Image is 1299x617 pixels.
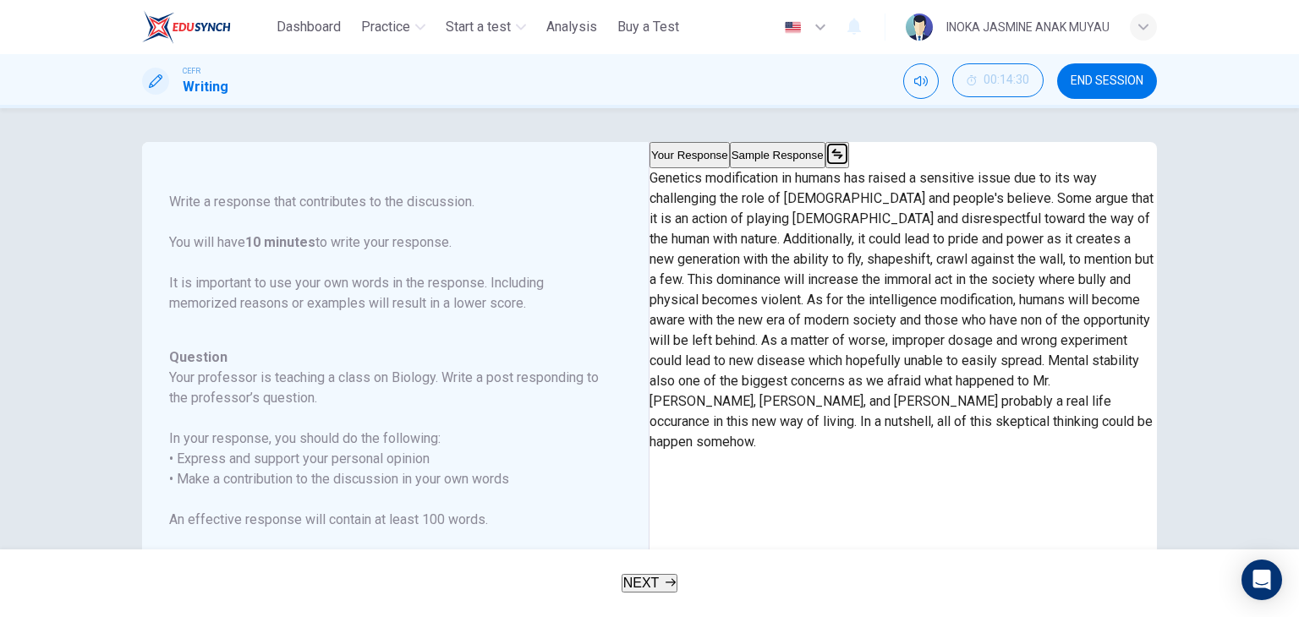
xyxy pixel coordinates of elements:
[446,17,511,37] span: Start a test
[142,10,231,44] img: ELTC logo
[623,576,660,590] span: NEXT
[903,63,939,99] div: Mute
[183,77,228,97] h1: Writing
[169,90,601,314] p: For this task, you will read an online discussion. A professor has posted a question about a topi...
[169,368,601,408] h6: Your professor is teaching a class on Biology. Write a post responding to the professor’s question.
[1057,63,1157,99] button: END SESSION
[649,168,1157,452] p: Genetics modification in humans has raised a sensitive issue due to its way challenging the role ...
[617,17,679,37] span: Buy a Test
[952,63,1044,99] div: Hide
[354,12,432,42] button: Practice
[649,142,1157,168] div: basic tabs example
[142,10,270,44] a: ELTC logo
[952,63,1044,97] button: 00:14:30
[1241,560,1282,600] div: Open Intercom Messenger
[611,12,686,42] button: Buy a Test
[169,70,601,334] h6: Directions
[906,14,933,41] img: Profile picture
[649,142,730,168] button: Your Response
[183,65,200,77] span: CEFR
[169,347,601,368] h6: Question
[946,17,1110,37] div: INOKA JASMINE ANAK MUYAU
[245,234,315,250] b: 10 minutes
[439,12,533,42] button: Start a test
[984,74,1029,87] span: 00:14:30
[622,574,678,592] button: NEXT
[361,17,410,37] span: Practice
[169,429,601,489] h6: In your response, you should do the following: • Express and support your personal opinion • Make...
[540,12,604,42] button: Analysis
[270,12,348,42] button: Dashboard
[169,510,601,530] h6: An effective response will contain at least 100 words.
[782,21,803,34] img: en
[1071,74,1143,88] span: END SESSION
[277,17,341,37] span: Dashboard
[730,142,825,168] button: Sample Response
[546,17,597,37] span: Analysis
